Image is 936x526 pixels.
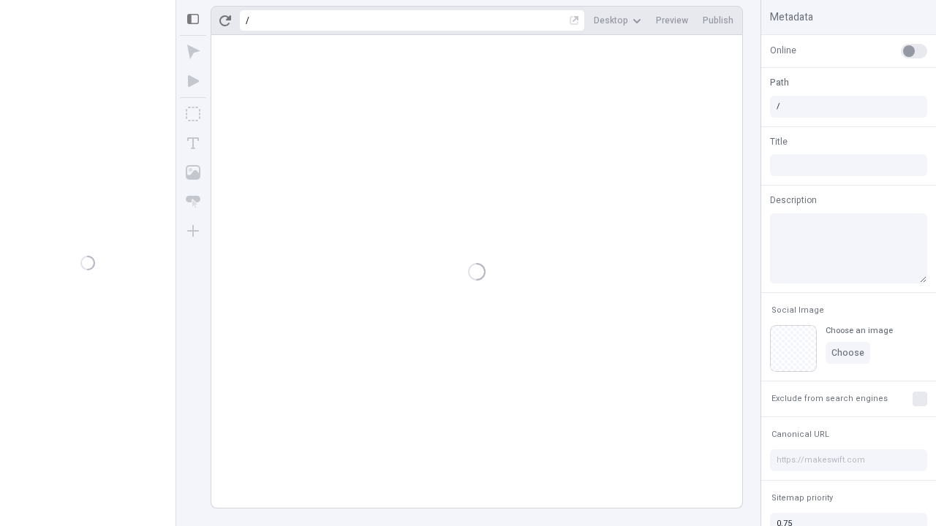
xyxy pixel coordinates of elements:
span: Exclude from search engines [771,393,888,404]
button: Text [180,130,206,156]
span: Choose [831,347,864,359]
span: Canonical URL [771,429,829,440]
button: Canonical URL [769,426,832,443]
span: Online [770,44,796,57]
div: / [246,15,249,26]
span: Desktop [594,15,628,26]
button: Choose [826,342,870,364]
button: Image [180,159,206,186]
span: Publish [703,15,733,26]
span: Description [770,194,817,207]
span: Social Image [771,305,824,316]
span: Path [770,76,789,89]
span: Preview [656,15,688,26]
button: Social Image [769,302,827,319]
button: Preview [650,9,694,31]
input: https://makeswift.com [770,449,927,471]
button: Exclude from search engines [769,390,891,408]
span: Title [770,135,788,148]
button: Box [180,101,206,127]
button: Button [180,188,206,215]
span: Sitemap priority [771,492,833,503]
button: Sitemap priority [769,489,836,507]
button: Desktop [588,9,647,31]
div: Choose an image [826,325,893,336]
button: Publish [697,9,739,31]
